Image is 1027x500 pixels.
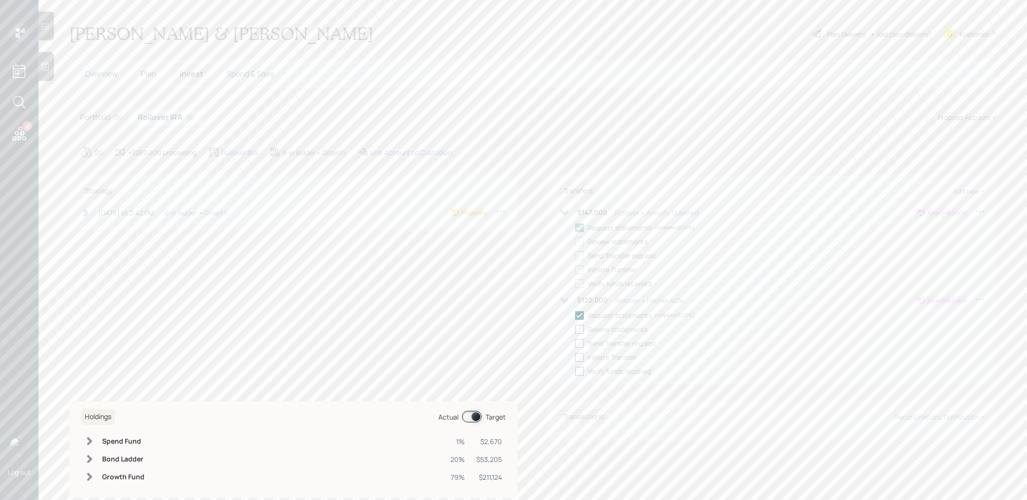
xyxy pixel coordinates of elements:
[588,223,652,233] div: Request statements
[102,437,145,446] h6: Spend Fund
[588,352,636,362] div: Initiate Transfer
[588,264,636,275] div: Initiate Transfer
[222,147,258,158] div: Rollover IRA
[927,209,965,217] div: Awaiting Docs
[85,68,118,79] span: Overview
[476,472,502,482] div: $211,124
[102,473,145,481] h6: Growth Fund
[870,29,932,39] div: • (old plan-delivery)
[588,366,651,376] div: Verify funds received
[895,412,985,421] div: Record Historic Distribution +
[165,208,227,218] div: 6 yr ladder • Growth
[98,208,154,218] div: [DATE] at 2:42 PM
[128,147,197,158] div: +$267,000 processing
[22,121,32,131] div: 13
[141,68,157,79] span: Plan
[81,409,115,425] h6: Holdings
[102,455,145,463] h6: Bond Ladder
[186,112,195,122] div: $0
[560,409,607,425] h6: Transactions
[450,454,465,464] div: 20%
[938,112,996,122] div: Propose Account +
[283,147,345,158] div: 6 yr ladder • Growth
[577,209,607,217] h6: $147,000
[226,68,274,79] span: Spend & Save
[588,338,656,348] div: Send Transfer request
[588,237,648,247] div: Review statements
[588,250,656,261] div: Send Transfer request
[486,412,506,422] div: Target
[114,112,122,122] div: $0
[476,454,502,464] div: $53,205
[960,29,989,39] div: Kustomer
[370,147,452,158] div: Link Account to Custodian
[450,472,465,482] div: 79%
[655,224,694,231] div: completed [DATE]
[588,310,652,320] div: Request statements
[927,296,965,305] div: Awaiting Docs
[138,113,183,122] h5: Rollover IRA
[8,468,31,477] div: Log out
[615,295,684,305] div: Rollover • Former 401k
[80,113,110,122] h5: Portfolio
[438,412,459,422] div: Actual
[450,436,465,447] div: 1%
[69,23,373,44] h1: [PERSON_NAME] & [PERSON_NAME]
[560,183,596,199] h6: Transfers
[577,296,607,304] h6: $120,000
[81,183,116,199] h6: Strategy
[615,208,698,218] div: Rollover • Annuity Qualified
[461,209,487,217] div: Proposed
[588,278,651,289] div: Verify funds received
[588,324,648,334] div: Review statements
[180,68,203,79] span: Invest
[827,29,866,39] div: Plan Delivery
[476,436,502,447] div: $2,670
[655,312,694,319] div: completed [DATE]
[10,437,29,456] img: treva-nostdahl-headshot.png
[953,186,985,196] div: Add new +
[94,147,103,158] div: $0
